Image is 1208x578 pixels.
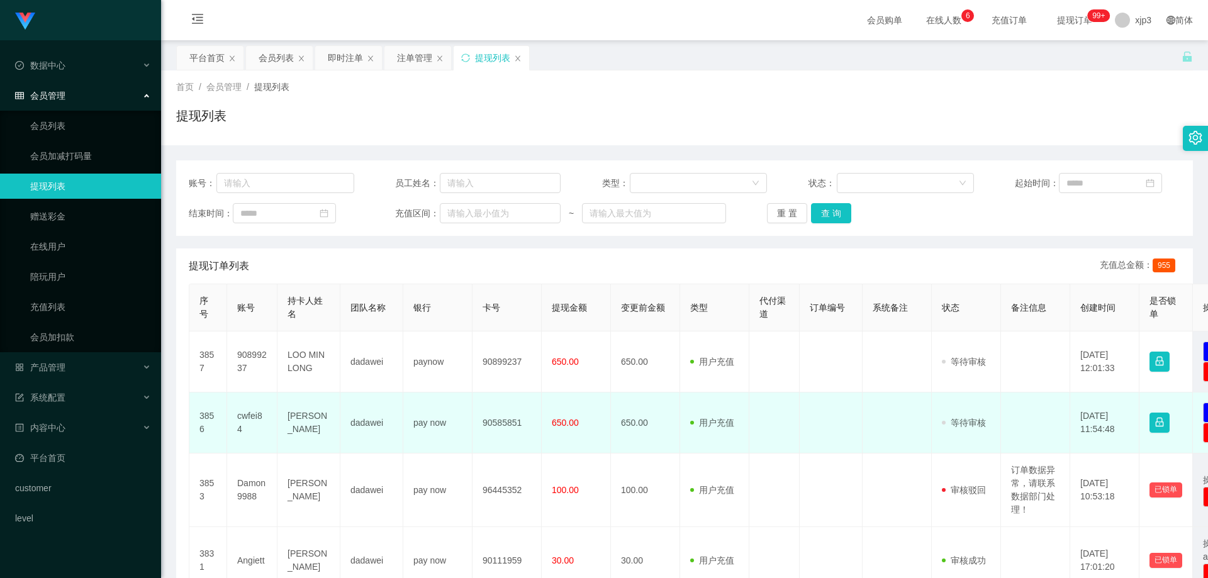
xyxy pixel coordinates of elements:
[1051,16,1099,25] span: 提现订单
[1011,303,1046,313] span: 备注信息
[15,91,24,100] i: 图标: table
[395,177,439,190] span: 员工姓名：
[473,331,542,392] td: 90899237
[340,392,403,453] td: dadawei
[15,445,151,470] a: 图标: dashboard平台首页
[690,357,734,367] span: 用户充值
[320,209,328,218] i: 图标: calendar
[1188,131,1202,145] i: 图标: setting
[514,55,522,62] i: 图标: close
[690,418,734,428] span: 用户充值
[611,453,680,527] td: 100.00
[611,392,680,453] td: 650.00
[206,82,242,92] span: 会员管理
[259,46,294,70] div: 会员列表
[403,392,473,453] td: pay now
[189,46,225,70] div: 平台首页
[199,82,201,92] span: /
[176,1,219,41] i: 图标: menu-fold
[611,331,680,392] td: 650.00
[216,173,354,193] input: 请输入
[767,203,807,223] button: 重 置
[199,296,208,319] span: 序号
[15,61,24,70] i: 图标: check-circle-o
[397,46,432,70] div: 注单管理
[228,55,236,62] i: 图标: close
[602,177,630,190] span: 类型：
[298,55,305,62] i: 图标: close
[1070,453,1139,527] td: [DATE] 10:53:18
[942,485,986,495] span: 审核驳回
[189,392,227,453] td: 3856
[340,331,403,392] td: dadawei
[15,392,65,403] span: 系统配置
[561,207,582,220] span: ~
[176,82,194,92] span: 首页
[552,418,579,428] span: 650.00
[552,485,579,495] span: 100.00
[237,303,255,313] span: 账号
[475,46,510,70] div: 提现列表
[30,234,151,259] a: 在线用户
[30,143,151,169] a: 会员加减打码量
[189,331,227,392] td: 3857
[920,16,968,25] span: 在线人数
[277,331,340,392] td: LOO MIN LONG
[15,13,35,30] img: logo.9652507e.png
[1001,453,1070,527] td: 订单数据异常，请联系数据部门处理！
[227,453,277,527] td: Damon9988
[15,393,24,402] i: 图标: form
[1080,303,1116,313] span: 创建时间
[176,106,226,125] h1: 提现列表
[288,296,323,319] span: 持卡人姓名
[30,294,151,320] a: 充值列表
[340,453,403,527] td: dadawei
[759,296,786,319] span: 代付渠道
[1100,258,1180,274] div: 充值总金额：
[1070,392,1139,453] td: [DATE] 11:54:48
[942,555,986,565] span: 审核成功
[247,82,249,92] span: /
[227,392,277,453] td: cwfei84
[961,9,974,22] sup: 6
[436,55,444,62] i: 图标: close
[966,9,970,22] p: 6
[1070,331,1139,392] td: [DATE] 12:01:33
[552,303,587,313] span: 提现金额
[985,16,1033,25] span: 充值订单
[1182,51,1193,62] i: 图标: unlock
[552,357,579,367] span: 650.00
[189,207,233,220] span: 结束时间：
[15,362,65,372] span: 产品管理
[227,331,277,392] td: 90899237
[1015,177,1059,190] span: 起始时间：
[473,453,542,527] td: 96445352
[15,506,151,531] a: level
[254,82,289,92] span: 提现列表
[15,423,24,432] i: 图标: profile
[1146,179,1155,187] i: 图标: calendar
[15,91,65,101] span: 会员管理
[942,303,959,313] span: 状态
[367,55,374,62] i: 图标: close
[30,264,151,289] a: 陪玩用户
[15,475,151,501] a: customer
[1166,16,1175,25] i: 图标: global
[811,203,851,223] button: 查 询
[1087,9,1110,22] sup: 240
[440,173,561,193] input: 请输入
[690,303,708,313] span: 类型
[942,418,986,428] span: 等待审核
[440,203,561,223] input: 请输入最小值为
[690,555,734,565] span: 用户充值
[350,303,386,313] span: 团队名称
[403,331,473,392] td: paynow
[621,303,665,313] span: 变更前金额
[942,357,986,367] span: 等待审核
[328,46,363,70] div: 即时注单
[395,207,439,220] span: 充值区间：
[403,453,473,527] td: pay now
[189,258,249,274] span: 提现订单列表
[1149,352,1170,372] button: 图标: lock
[15,363,24,372] i: 图标: appstore-o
